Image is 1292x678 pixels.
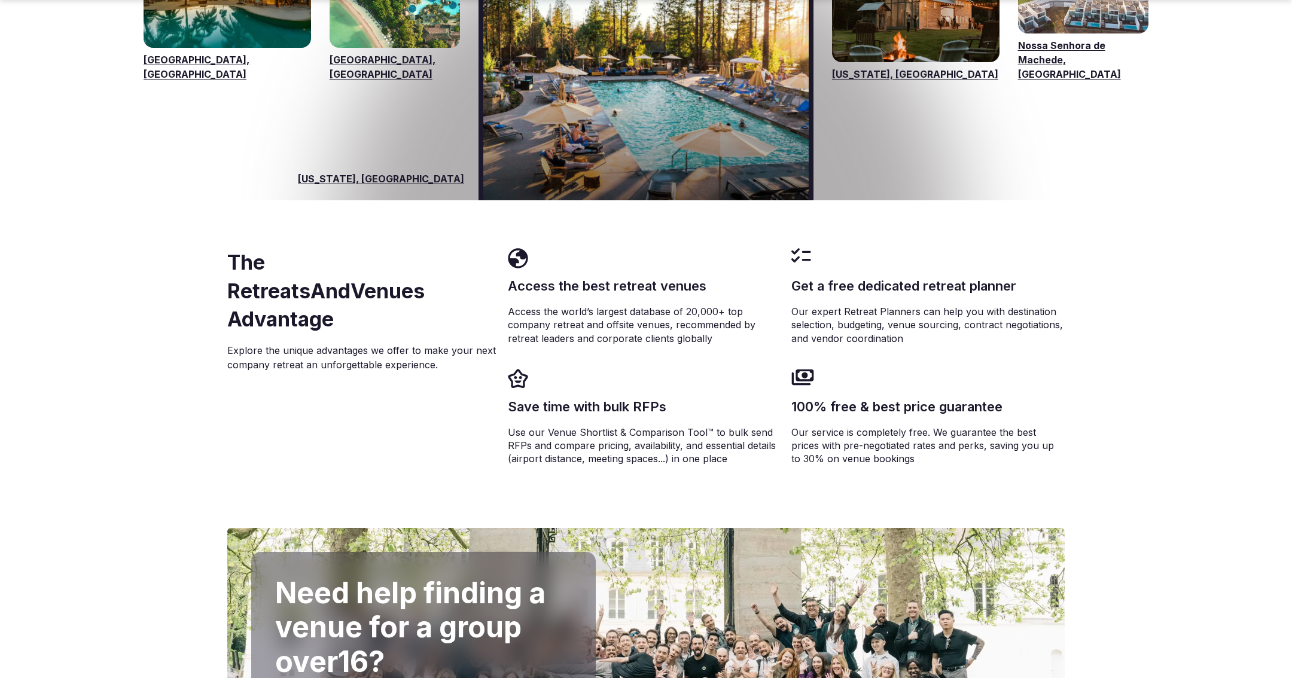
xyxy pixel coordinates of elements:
[508,426,781,466] p: Use our Venue Shortlist & Comparison Tool™ to bulk send RFPs and compare pricing, availability, a...
[832,67,1000,81] a: [US_STATE], [GEOGRAPHIC_DATA]
[791,426,1065,466] p: Our service is completely free. We guarantee the best prices with pre-negotiated rates and perks,...
[791,305,1065,345] p: Our expert Retreat Planners can help you with destination selection, budgeting, venue sourcing, c...
[508,398,781,416] h3: Save time with bulk RFPs
[227,248,498,334] h2: The RetreatsAndVenues Advantage
[298,172,464,186] span: [US_STATE], [GEOGRAPHIC_DATA]
[227,343,498,372] p: Explore the unique advantages we offer to make your next company retreat an unforgettable experie...
[144,53,311,81] a: [GEOGRAPHIC_DATA], [GEOGRAPHIC_DATA]
[791,398,1065,416] h3: 100% free & best price guarantee
[1018,38,1148,81] a: Nossa Senhora de Machede, [GEOGRAPHIC_DATA]
[330,53,460,81] a: [GEOGRAPHIC_DATA], [GEOGRAPHIC_DATA]
[508,305,781,345] p: Access the world’s largest database of 20,000+ top company retreat and offsite venues, recommende...
[791,277,1065,295] h3: Get a free dedicated retreat planner
[508,277,781,295] h3: Access the best retreat venues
